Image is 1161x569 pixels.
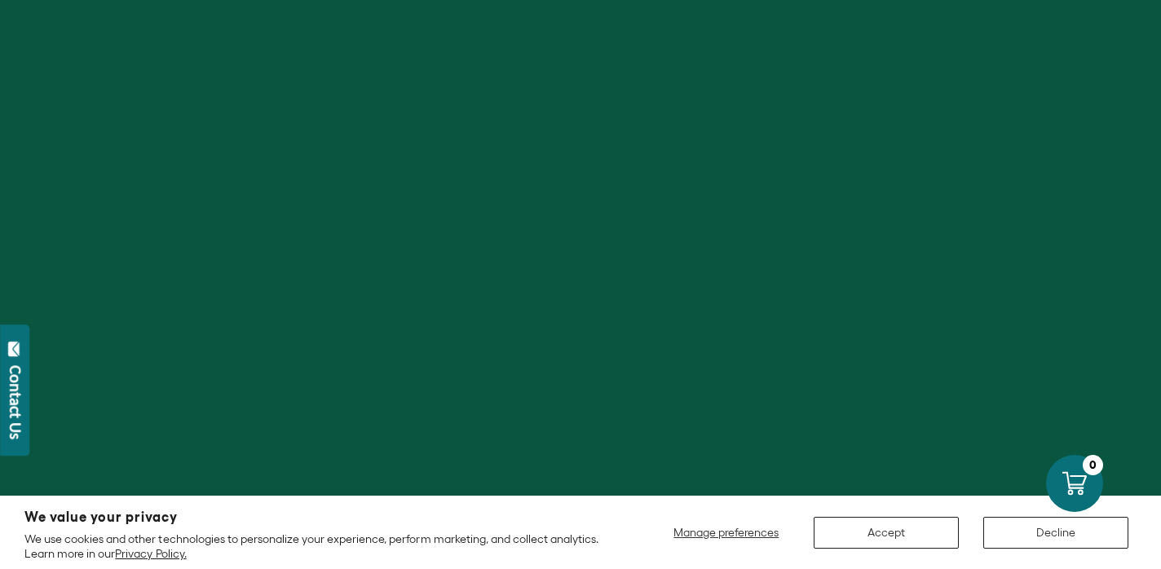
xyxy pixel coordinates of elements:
button: Decline [983,517,1128,549]
p: We use cookies and other technologies to personalize your experience, perform marketing, and coll... [24,532,608,561]
div: 0 [1083,455,1103,475]
button: Accept [814,517,959,549]
span: Manage preferences [673,526,779,539]
button: Manage preferences [664,517,789,549]
a: Privacy Policy. [115,547,186,560]
h2: We value your privacy [24,510,608,524]
div: Contact Us [7,365,24,439]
